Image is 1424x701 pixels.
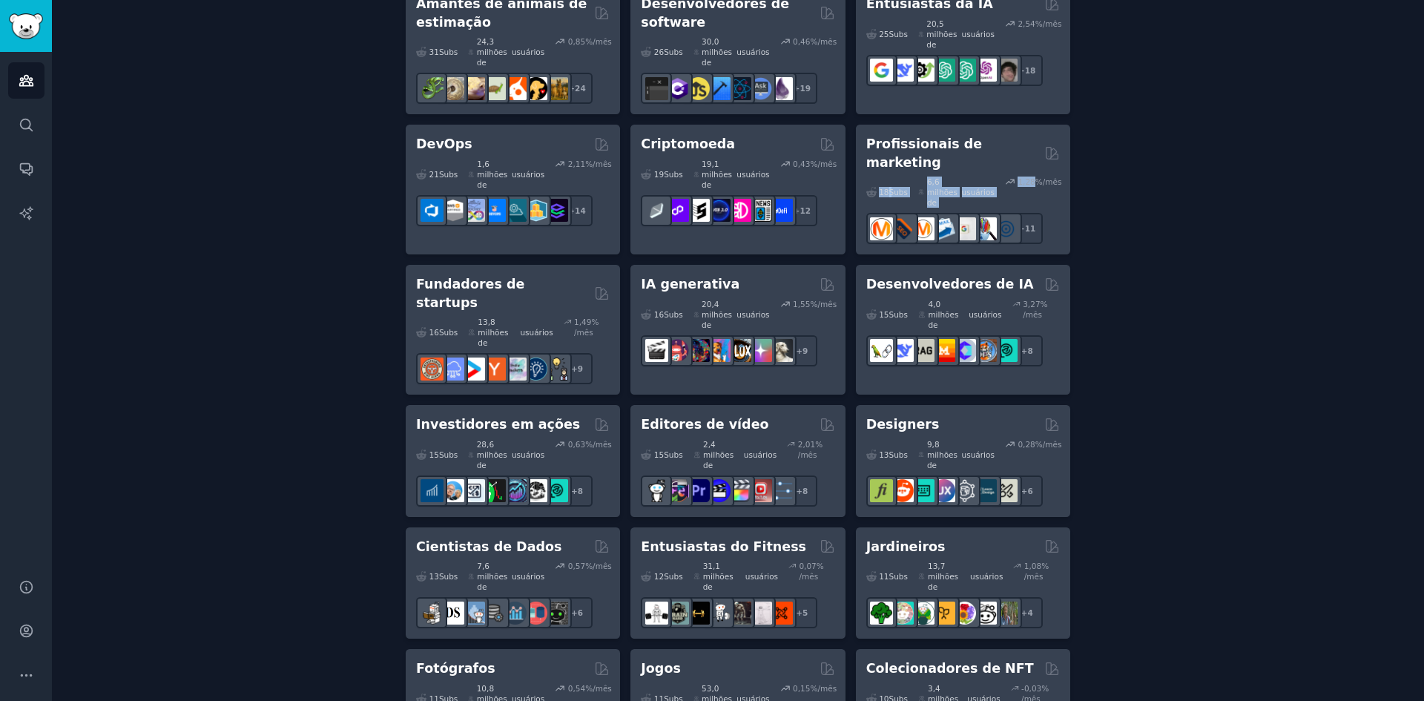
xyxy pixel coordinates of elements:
[429,170,439,179] font: 21
[926,19,957,49] font: 20,5 milhões de
[891,59,914,82] img: Busca Profunda
[962,30,995,39] font: usuários
[810,684,837,693] font: %/mês
[512,170,544,179] font: usuários
[995,602,1018,625] img: JardineirosMundo
[953,602,976,625] img: flores
[810,159,837,168] font: %/mês
[429,450,439,459] font: 15
[1027,487,1032,496] font: 6
[770,602,793,625] img: treinamento pessoal
[666,77,689,100] img: c sustenido
[575,206,586,215] font: 14
[441,602,464,625] img: ciência de dados
[912,59,934,82] img: Catálogo de ferramentas de IA
[571,364,578,373] font: +
[664,170,682,179] font: Subs
[810,300,837,309] font: %/mês
[744,450,777,459] font: usuários
[504,479,527,502] img: Ações e Negociação
[1023,300,1047,319] font: % /mês
[866,539,946,554] font: Jardineiros
[1035,19,1062,28] font: %/mês
[802,487,808,496] font: 8
[439,47,458,56] font: Subs
[749,602,772,625] img: fisioterapia
[870,217,893,240] img: marketing_de_conteúdo
[477,159,507,189] font: 1,6 milhões de
[520,328,553,337] font: usuários
[866,136,982,170] font: Profissionais de marketing
[1025,66,1036,75] font: 18
[545,199,568,222] img: Engenheiros de plataforma
[666,479,689,502] img: editores
[687,479,710,502] img: estreia
[524,77,547,100] img: PetAdvice
[932,217,955,240] img: Marketing por e-mail
[571,487,578,496] font: +
[794,206,800,215] font: +
[645,199,668,222] img: finanças étnicas
[574,317,591,326] font: 1,49
[708,479,731,502] img: Editores de Vídeo
[512,47,544,56] font: usuários
[654,47,664,56] font: 26
[441,77,464,100] img: bola python
[736,170,769,179] font: usuários
[1035,177,1062,186] font: %/mês
[504,199,527,222] img: engenharia de plataforma
[645,339,668,362] img: aivideo
[578,608,583,617] font: 6
[421,602,444,625] img: Aprendizado de máquina
[889,572,908,581] font: Subs
[645,602,668,625] img: ACADEMIA
[770,479,793,502] img: pós-produção
[953,59,976,82] img: prompts_do_chatgpt_
[728,479,751,502] img: finalcutpro
[641,417,768,432] font: Editores de vídeo
[524,602,547,625] img: conjuntos de dados
[1021,608,1028,617] font: +
[545,77,568,100] img: raça de cachorro
[799,562,816,570] font: 0,07
[545,479,568,502] img: análise técnica
[439,328,458,337] font: Subs
[702,159,732,189] font: 19,1 milhões de
[568,37,585,46] font: 0,85
[416,539,561,554] font: Cientistas de Dados
[889,30,908,39] font: Subs
[928,300,958,329] font: 4,0 milhões de
[708,339,731,362] img: sdparatodos
[974,59,997,82] img: OpenAIDev
[664,450,682,459] font: Subs
[932,339,955,362] img: MistralAI
[585,37,612,46] font: %/mês
[512,450,544,459] font: usuários
[793,684,810,693] font: 0,15
[483,77,506,100] img: tartaruga
[483,479,506,502] img: Negociação
[974,479,997,502] img: design de aprendizagem
[441,358,464,381] img: SaaS
[870,479,893,502] img: tipografia
[708,602,731,625] img: sala de musculação
[927,440,957,470] font: 9,8 milhões de
[1018,19,1035,28] font: 2,54
[912,339,934,362] img: Trapo
[912,602,934,625] img: Jardim Selvagem
[416,277,524,310] font: Fundadores de startups
[421,77,444,100] img: herpetologia
[462,358,485,381] img: comece
[504,77,527,100] img: calopsita
[889,310,908,319] font: Subs
[421,479,444,502] img: dividendos
[462,479,485,502] img: Forex
[645,77,668,100] img: software
[889,188,908,197] font: Subs
[800,206,811,215] font: 12
[416,136,472,151] font: DevOps
[429,572,439,581] font: 13
[568,440,585,449] font: 0,63
[736,310,769,319] font: usuários
[575,84,586,93] font: 24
